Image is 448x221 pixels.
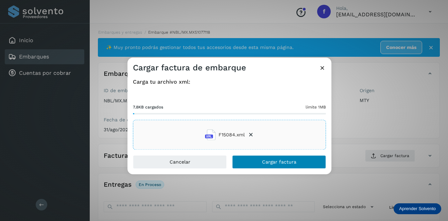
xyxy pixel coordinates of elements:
button: Cargar factura [232,155,326,169]
span: Cancelar [170,160,190,165]
span: 7.8KB cargados [133,104,163,111]
span: límite 1MB [306,104,326,111]
p: Aprender Solvento [399,206,436,211]
span: F15084.xml [219,131,245,138]
div: Aprender Solvento [394,203,441,214]
h4: Carga tu archivo xml: [133,79,326,85]
span: Cargar factura [262,160,296,165]
h3: Cargar factura de embarque [133,63,246,73]
button: Cancelar [133,155,227,169]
